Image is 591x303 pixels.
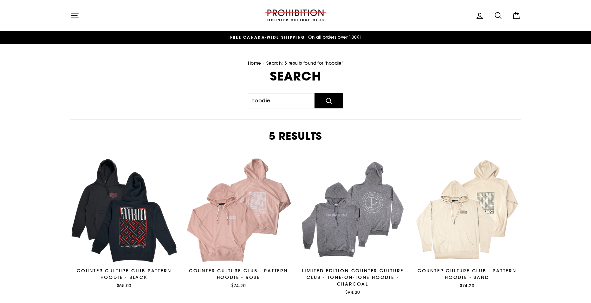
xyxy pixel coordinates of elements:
div: $94.20 [299,289,406,295]
input: Search our store [248,93,315,108]
a: Home [248,60,261,66]
div: $74.20 [185,282,292,289]
a: FREE CANADA-WIDE SHIPPING On all orders over 100$! [72,34,519,41]
a: COUNTER-CULTURE CLUB - PATTERN HOODIE - SAND$74.20 [413,157,521,291]
img: PROHIBITION COUNTER-CULTURE CLUB [264,10,327,21]
span: Search: 5 results found for "hoodie" [266,60,343,66]
div: LIMITED EDITION COUNTER-CULTURE CLUB - TONE-ON-TONE HOODIE - CHARCOAL [299,268,406,287]
h2: 5 results [70,131,521,141]
span: FREE CANADA-WIDE SHIPPING [230,35,305,40]
nav: breadcrumbs [70,60,521,67]
h1: Search [70,70,521,82]
a: COUNTER-CULTURE CLUB - PATTERN HOODIE - ROSE$74.20 [185,157,292,291]
span: / [263,60,265,66]
div: Counter-Culture Club Pattern Hoodie - Black [70,268,178,281]
div: COUNTER-CULTURE CLUB - PATTERN HOODIE - ROSE [185,268,292,281]
div: $65.00 [70,282,178,289]
span: On all orders over 100$! [307,34,361,40]
a: LIMITED EDITION COUNTER-CULTURE CLUB - TONE-ON-TONE HOODIE - CHARCOAL$94.20 [299,157,406,297]
div: COUNTER-CULTURE CLUB - PATTERN HOODIE - SAND [413,268,521,281]
div: $74.20 [413,282,521,289]
a: Counter-Culture Club Pattern Hoodie - Black$65.00 [70,157,178,291]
